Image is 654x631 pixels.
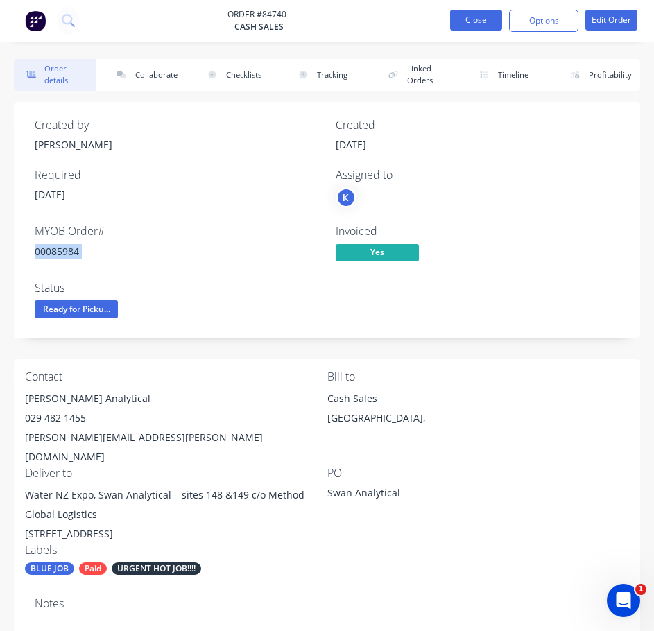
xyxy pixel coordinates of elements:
div: [PERSON_NAME] Analytical [25,389,327,408]
div: Cash Sales[GEOGRAPHIC_DATA], [327,389,630,433]
div: [PERSON_NAME] [35,137,319,152]
div: PO [327,467,630,480]
div: Swan Analytical [327,485,501,505]
button: Tracking [286,59,368,91]
button: Profitability [558,59,640,91]
span: [DATE] [35,188,65,201]
div: URGENT HOT JOB!!!! [112,562,201,575]
div: 00085984 [35,244,319,259]
button: Timeline [467,59,550,91]
button: Options [509,10,578,32]
div: Labels [25,544,327,557]
span: Yes [336,244,419,261]
button: Linked Orders [377,59,459,91]
button: Checklists [195,59,277,91]
div: Assigned to [336,168,620,182]
div: Notes [35,597,619,610]
button: Collaborate [105,59,187,91]
div: Status [35,282,319,295]
div: Bill to [327,370,630,383]
span: Ready for Picku... [35,300,118,318]
div: Created by [35,119,319,132]
div: BLUE JOB [25,562,74,575]
a: Cash Sales [227,21,291,33]
button: Order details [14,59,96,91]
div: [PERSON_NAME][EMAIL_ADDRESS][PERSON_NAME][DOMAIN_NAME] [25,428,327,467]
div: [PERSON_NAME] Analytical029 482 1455[PERSON_NAME][EMAIL_ADDRESS][PERSON_NAME][DOMAIN_NAME] [25,389,327,467]
div: Paid [79,562,107,575]
span: Order #84740 - [227,8,291,21]
img: Factory [25,10,46,31]
div: Deliver to [25,467,327,480]
button: Ready for Picku... [35,300,118,321]
div: [GEOGRAPHIC_DATA], [327,408,630,428]
div: Contact [25,370,327,383]
div: MYOB Order # [35,225,319,238]
div: 029 482 1455 [25,408,327,428]
div: Water NZ Expo, Swan Analytical – sites 148 &149 c/o Method Global Logistics[STREET_ADDRESS] [25,485,327,544]
button: Close [450,10,502,31]
div: Created [336,119,620,132]
div: Required [35,168,319,182]
div: [STREET_ADDRESS] [25,524,327,544]
iframe: Intercom live chat [607,584,640,617]
div: Invoiced [336,225,620,238]
div: Cash Sales [327,389,630,408]
button: K [336,187,356,208]
span: [DATE] [336,138,366,151]
button: Edit Order [585,10,637,31]
span: 1 [635,584,646,595]
div: Water NZ Expo, Swan Analytical – sites 148 &149 c/o Method Global Logistics [25,485,327,524]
